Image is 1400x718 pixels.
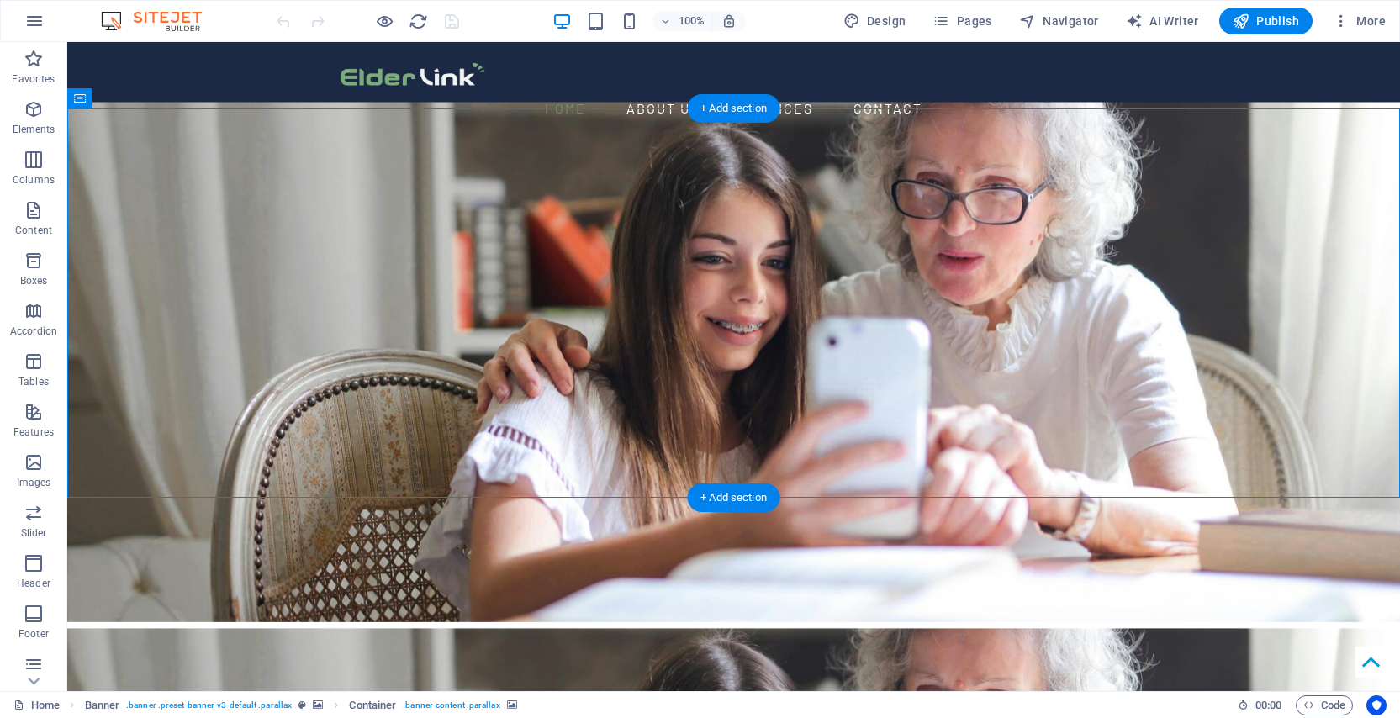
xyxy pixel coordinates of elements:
nav: breadcrumb [85,695,517,715]
h6: 100% [678,11,705,31]
span: Navigator [1019,13,1099,29]
i: This element is a customizable preset [298,700,306,710]
button: reload [408,11,428,31]
span: Code [1303,695,1345,715]
div: + Add section [687,94,780,123]
p: Boxes [20,274,48,288]
p: Tables [18,375,49,388]
button: More [1326,8,1392,34]
button: Code [1296,695,1353,715]
span: . banner .preset-banner-v3-default .parallax [126,695,292,715]
p: Features [13,425,54,439]
span: : [1267,699,1270,711]
span: More [1333,13,1386,29]
div: Design (Ctrl+Alt+Y) [837,8,913,34]
p: Content [15,224,52,237]
button: Usercentrics [1366,695,1387,715]
button: Pages [926,8,998,34]
i: This element contains a background [313,700,323,710]
img: Editor Logo [97,11,223,31]
button: Design [837,8,913,34]
h6: Session time [1238,695,1282,715]
p: Footer [18,627,49,641]
p: Header [17,577,50,590]
div: + Add section [687,483,780,512]
p: Columns [13,173,55,187]
p: Accordion [10,325,57,338]
p: Favorites [12,72,55,86]
i: On resize automatically adjust zoom level to fit chosen device. [721,13,737,29]
span: AI Writer [1126,13,1199,29]
span: 00 00 [1255,695,1281,715]
i: This element contains a background [507,700,517,710]
i: Reload page [409,12,428,31]
span: Click to select. Double-click to edit [85,695,120,715]
p: Elements [13,123,55,136]
span: Click to select. Double-click to edit [349,695,396,715]
span: Design [843,13,906,29]
button: Click here to leave preview mode and continue editing [374,11,394,31]
button: Navigator [1012,8,1106,34]
p: Images [17,476,51,489]
button: 100% [652,11,712,31]
button: AI Writer [1119,8,1206,34]
a: Click to cancel selection. Double-click to open Pages [13,695,60,715]
span: Publish [1233,13,1299,29]
span: Pages [932,13,991,29]
button: Publish [1219,8,1313,34]
span: . banner-content .parallax [403,695,499,715]
p: Slider [21,526,47,540]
